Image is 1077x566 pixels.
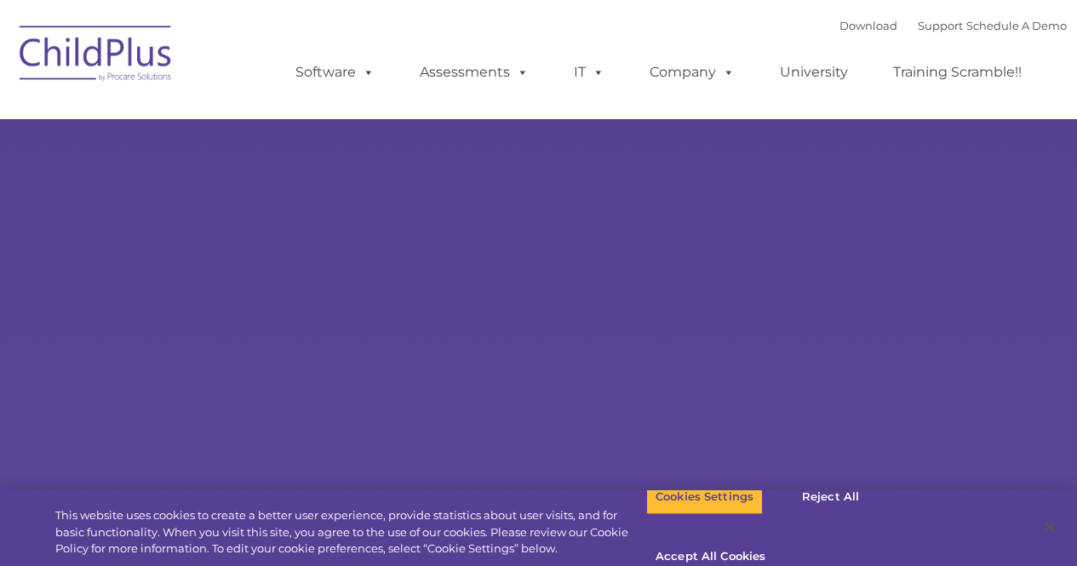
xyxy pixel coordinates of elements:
button: Reject All [777,479,884,515]
a: Training Scramble!! [876,55,1039,89]
a: Support [918,19,963,32]
button: Close [1031,508,1068,546]
a: Schedule A Demo [966,19,1067,32]
a: IT [557,55,622,89]
a: Company [633,55,752,89]
font: | [839,19,1067,32]
button: Cookies Settings [646,479,763,515]
div: This website uses cookies to create a better user experience, provide statistics about user visit... [55,507,646,557]
a: University [763,55,865,89]
img: ChildPlus by Procare Solutions [11,14,181,99]
a: Software [278,55,392,89]
a: Assessments [403,55,546,89]
a: Download [839,19,897,32]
